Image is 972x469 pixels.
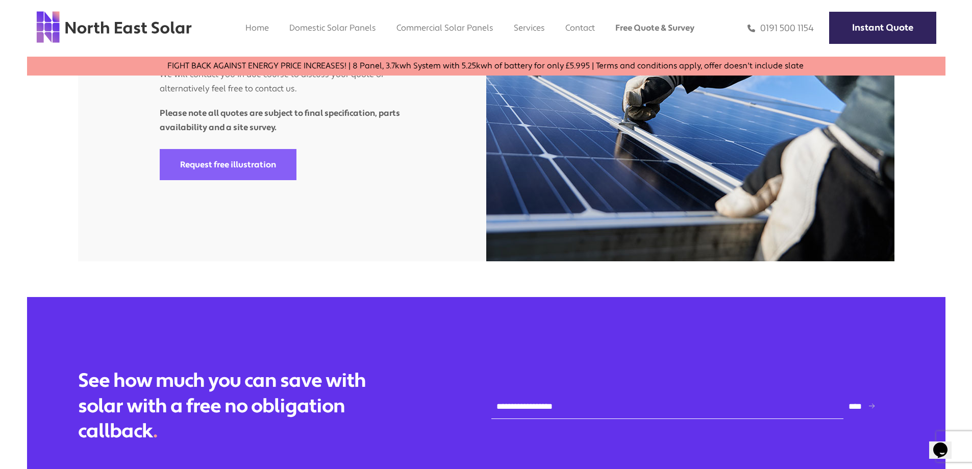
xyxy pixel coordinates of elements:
a: Domestic Solar Panels [289,22,376,33]
iframe: chat widget [929,428,962,459]
a: Contact [565,22,595,33]
form: Contact form [491,393,894,419]
a: Commercial Solar Panels [396,22,493,33]
a: Services [514,22,545,33]
img: north east solar logo [36,10,192,44]
img: phone icon [747,22,755,34]
a: Home [245,22,269,33]
span: . [153,419,157,443]
a: Request free illustration [160,149,296,180]
a: Free Quote & Survey [615,22,694,33]
a: Instant Quote [829,12,936,44]
h2: See how much you can save with solar with a free no obligation callback [78,368,384,444]
strong: Please note all quotes are subject to final specification, parts availability and a site survey. [160,108,400,133]
a: 0191 500 1154 [747,22,814,34]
